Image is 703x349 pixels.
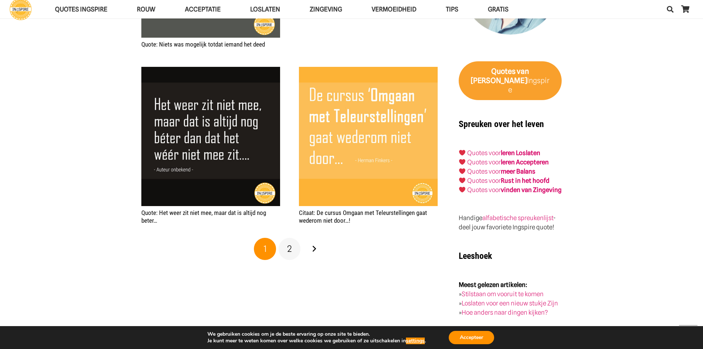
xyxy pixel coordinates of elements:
a: Quotes voor [467,149,501,157]
a: Hoe anders naar dingen kijken? [462,309,548,316]
a: Quotes voor [467,158,501,166]
strong: van [PERSON_NAME] [471,67,529,85]
img: Citaat: De cursus Omgaan met Teleurstellingen gaat wederom niet door...! [299,67,438,206]
a: Citaat: De cursus Omgaan met Teleurstellingen gaat wederom niet door…! [299,209,427,224]
button: Accepteer [449,331,494,344]
strong: vinden van Zingeving [501,186,562,194]
img: ❤ [459,177,465,184]
p: Handige - deel jouw favoriete Ingspire quote! [459,213,562,232]
img: ❤ [459,187,465,193]
a: leren Accepteren [501,158,549,166]
a: Quote: Het weer zit niet mee, maar dat is altijd nog beter… [141,67,280,206]
a: alfabetische spreukenlijst [482,214,553,222]
a: Pagina 2 [279,238,301,260]
p: Je kunt meer te weten komen over welke cookies we gebruiken of ze uitschakelen in . [207,338,426,344]
strong: Rust in het hoofd [501,177,549,184]
strong: Spreuken over het leven [459,119,544,129]
img: ❤ [459,150,465,156]
a: Citaat: De cursus Omgaan met Teleurstellingen gaat wederom niet door…! [299,67,438,206]
img: ❤ [459,159,465,165]
a: Quotes voorvinden van Zingeving [467,186,562,194]
a: Terug naar top [679,325,697,343]
span: ROUW [137,6,155,13]
a: Quote: Niets was mogelijk totdat iemand het deed [141,41,265,48]
a: Stilstaan om vooruit te komen [462,290,544,298]
span: Acceptatie [185,6,221,13]
span: QUOTES INGSPIRE [55,6,107,13]
a: Quotes van [PERSON_NAME]Ingspire [459,61,562,100]
a: Quotes voormeer Balans [467,168,535,175]
span: TIPS [446,6,458,13]
img: ❤ [459,168,465,174]
button: settings [406,338,425,344]
span: Pagina 1 [254,238,276,260]
span: 1 [263,243,267,254]
span: Loslaten [250,6,280,13]
span: VERMOEIDHEID [372,6,416,13]
strong: Quotes [491,67,516,76]
a: Loslaten voor een nieuw stukje Zijn [462,300,558,307]
span: 2 [287,243,292,254]
strong: meer Balans [501,168,535,175]
a: Quote: Het weer zit niet mee, maar dat is altijd nog beter… [141,209,266,224]
span: Zingeving [310,6,342,13]
a: Quotes voorRust in het hoofd [467,177,549,184]
strong: Meest gelezen artikelen: [459,281,527,288]
a: leren Loslaten [501,149,540,157]
img: Quote: Het weer zit niet mee, maar dat is altijd nog beter dat het wéér niet mee zit... [141,67,280,206]
p: » » » [459,280,562,317]
strong: Leeshoek [459,251,492,261]
span: GRATIS [488,6,509,13]
p: We gebruiken cookies om je de beste ervaring op onze site te bieden. [207,331,426,338]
